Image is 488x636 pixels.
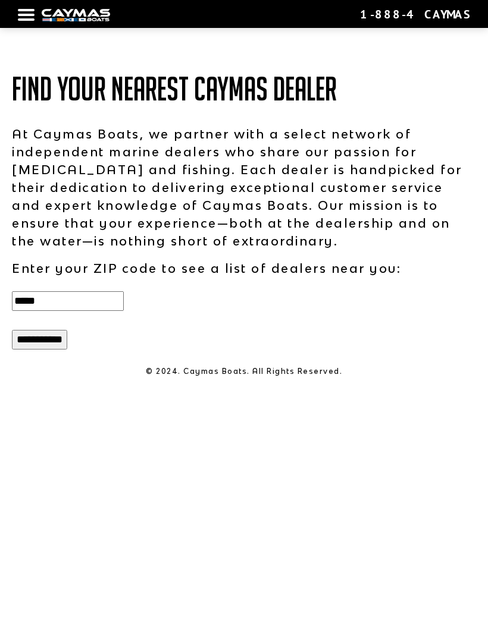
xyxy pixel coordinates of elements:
[12,366,476,377] p: © 2024. Caymas Boats. All Rights Reserved.
[12,71,476,107] h1: Find Your Nearest Caymas Dealer
[12,259,476,277] p: Enter your ZIP code to see a list of dealers near you:
[12,125,476,250] p: At Caymas Boats, we partner with a select network of independent marine dealers who share our pas...
[360,7,470,22] div: 1-888-4CAYMAS
[42,9,110,21] img: white-logo-c9c8dbefe5ff5ceceb0f0178aa75bf4bb51f6bca0971e226c86eb53dfe498488.png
